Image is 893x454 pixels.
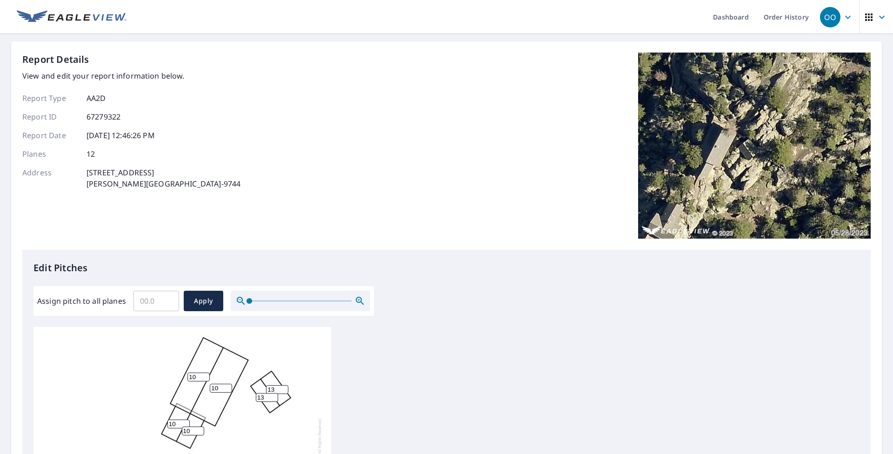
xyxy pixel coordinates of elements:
p: 12 [87,148,95,160]
p: View and edit your report information below. [22,70,240,81]
p: [STREET_ADDRESS] [PERSON_NAME][GEOGRAPHIC_DATA]-9744 [87,167,240,189]
p: Edit Pitches [33,261,860,275]
p: Address [22,167,78,189]
p: Report Details [22,53,89,67]
p: [DATE] 12:46:26 PM [87,130,155,141]
p: Report Type [22,93,78,104]
label: Assign pitch to all planes [37,295,126,307]
span: Apply [191,295,216,307]
p: Report ID [22,111,78,122]
button: Apply [184,291,223,311]
img: Top image [638,53,871,239]
p: 67279322 [87,111,120,122]
img: EV Logo [17,10,127,24]
input: 00.0 [133,288,179,314]
p: AA2D [87,93,106,104]
div: OO [820,7,840,27]
p: Report Date [22,130,78,141]
p: Planes [22,148,78,160]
